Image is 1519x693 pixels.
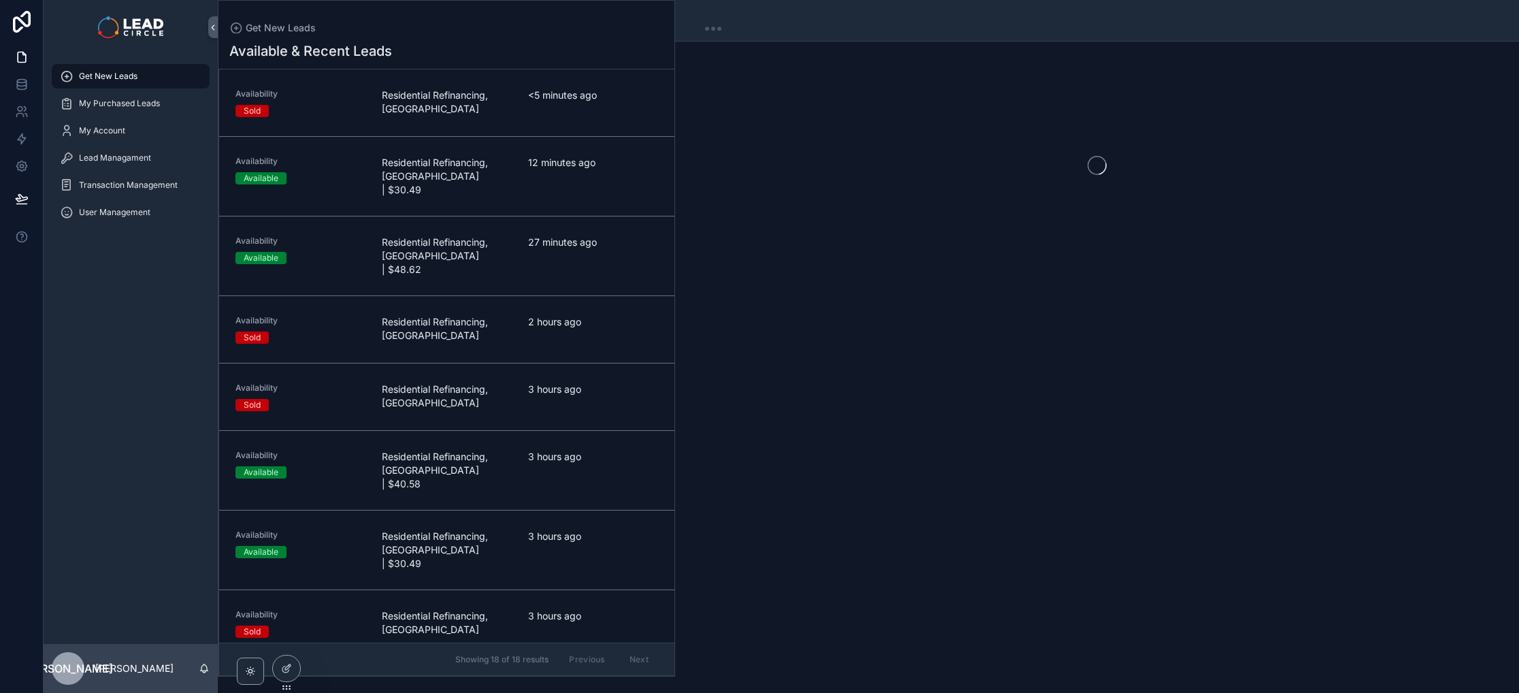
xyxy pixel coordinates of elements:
span: Availability [235,88,365,99]
span: User Management [79,207,150,218]
span: Availability [235,530,365,541]
a: Get New Leads [229,21,316,35]
div: Sold [244,332,261,344]
span: Availability [235,236,365,246]
span: My Purchased Leads [79,98,160,109]
a: AvailabilityAvailableResidential Refinancing, [GEOGRAPHIC_DATA] | $30.493 hours ago [219,511,674,590]
span: 3 hours ago [528,450,658,464]
div: Available [244,546,278,558]
img: App logo [98,16,163,38]
span: Showing 18 of 18 results [455,654,549,665]
span: Availability [235,450,365,461]
span: Residential Refinancing, [GEOGRAPHIC_DATA] [382,315,512,342]
a: Lead Managament [52,146,210,170]
a: User Management [52,200,210,225]
span: Residential Refinancing, [GEOGRAPHIC_DATA] | $48.62 [382,236,512,276]
a: Transaction Management [52,173,210,197]
div: Sold [244,399,261,411]
span: 12 minutes ago [528,156,658,170]
a: AvailabilityAvailableResidential Refinancing, [GEOGRAPHIC_DATA] | $40.583 hours ago [219,431,674,511]
span: Transaction Management [79,180,178,191]
p: [PERSON_NAME] [95,662,174,675]
a: AvailabilitySoldResidential Refinancing, [GEOGRAPHIC_DATA]3 hours ago [219,364,674,431]
div: Sold [244,105,261,117]
div: Available [244,172,278,184]
span: My Account [79,125,125,136]
a: AvailabilitySoldResidential Refinancing, [GEOGRAPHIC_DATA]<5 minutes ago [219,69,674,137]
span: 27 minutes ago [528,236,658,249]
a: AvailabilitySoldResidential Refinancing, [GEOGRAPHIC_DATA]3 hours ago [219,590,674,658]
a: My Account [52,118,210,143]
span: Availability [235,156,365,167]
span: Get New Leads [79,71,137,82]
span: 3 hours ago [528,609,658,623]
h1: Available & Recent Leads [229,42,392,61]
span: Residential Refinancing, [GEOGRAPHIC_DATA] | $30.49 [382,156,512,197]
span: Get New Leads [246,21,316,35]
div: scrollable content [44,54,218,242]
a: AvailabilityAvailableResidential Refinancing, [GEOGRAPHIC_DATA] | $30.4912 minutes ago [219,137,674,216]
a: AvailabilitySoldResidential Refinancing, [GEOGRAPHIC_DATA]2 hours ago [219,296,674,364]
span: Lead Managament [79,152,151,163]
a: My Purchased Leads [52,91,210,116]
span: Residential Refinancing, [GEOGRAPHIC_DATA] | $40.58 [382,450,512,491]
span: Availability [235,609,365,620]
span: [PERSON_NAME] [23,660,113,677]
a: Get New Leads [52,64,210,88]
span: 2 hours ago [528,315,658,329]
div: Available [244,252,278,264]
span: Residential Refinancing, [GEOGRAPHIC_DATA] [382,609,512,636]
span: 3 hours ago [528,530,658,543]
a: AvailabilityAvailableResidential Refinancing, [GEOGRAPHIC_DATA] | $48.6227 minutes ago [219,216,674,296]
span: <5 minutes ago [528,88,658,102]
div: Available [244,466,278,479]
span: Availability [235,383,365,393]
span: Availability [235,315,365,326]
span: 3 hours ago [528,383,658,396]
div: Sold [244,626,261,638]
span: Residential Refinancing, [GEOGRAPHIC_DATA] [382,88,512,116]
span: Residential Refinancing, [GEOGRAPHIC_DATA] [382,383,512,410]
span: Residential Refinancing, [GEOGRAPHIC_DATA] | $30.49 [382,530,512,570]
